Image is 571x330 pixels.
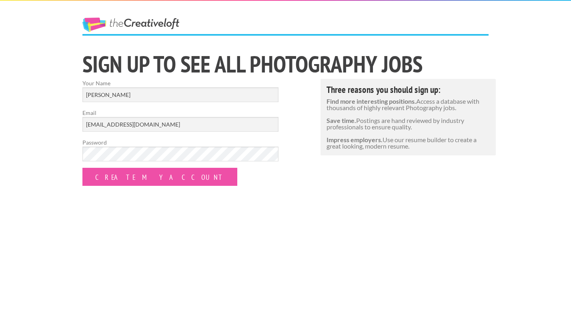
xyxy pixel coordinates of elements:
[327,85,490,94] h4: Three reasons you should sign up:
[82,52,489,76] h1: Sign Up to See All Photography jobs
[327,136,383,143] strong: Impress employers.
[82,109,278,132] label: Email
[327,117,356,124] strong: Save time.
[82,18,179,32] a: The Creative Loft
[82,147,278,161] input: Password
[321,79,496,155] div: Access a database with thousands of highly relevant Photography jobs. Postings are hand reviewed ...
[82,168,237,186] input: Create my Account
[82,87,278,102] input: Your Name
[82,117,278,132] input: Email
[82,138,278,161] label: Password
[327,97,416,105] strong: Find more interesting positions.
[82,79,278,102] label: Your Name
